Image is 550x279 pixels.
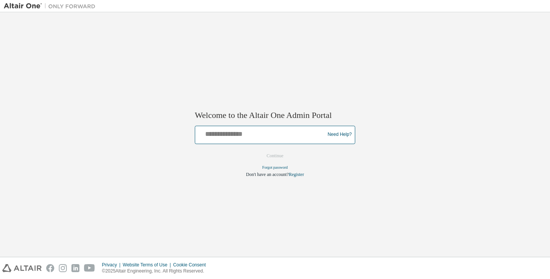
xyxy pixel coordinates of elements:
[71,264,79,272] img: linkedin.svg
[84,264,95,272] img: youtube.svg
[2,264,42,272] img: altair_logo.svg
[173,262,210,268] div: Cookie Consent
[4,2,99,10] img: Altair One
[59,264,67,272] img: instagram.svg
[123,262,173,268] div: Website Terms of Use
[195,110,355,121] h2: Welcome to the Altair One Admin Portal
[289,172,304,177] a: Register
[46,264,54,272] img: facebook.svg
[102,262,123,268] div: Privacy
[102,268,210,274] p: © 2025 Altair Engineering, Inc. All Rights Reserved.
[262,165,288,169] a: Forgot password
[246,172,289,177] span: Don't have an account?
